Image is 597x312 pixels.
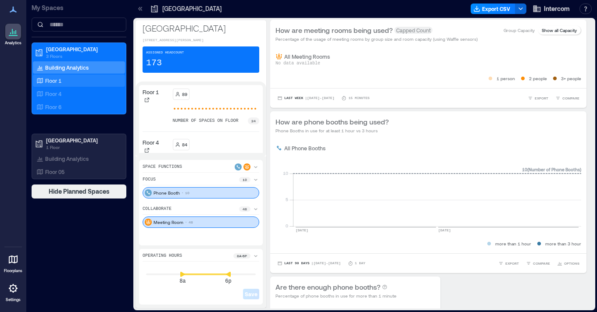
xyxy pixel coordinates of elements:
button: Last 90 Days |[DATE]-[DATE] [275,259,343,268]
p: No data available [275,60,581,67]
p: [GEOGRAPHIC_DATA] [46,137,120,144]
p: 3+ people [561,75,581,82]
p: 10 [243,177,247,182]
p: 2 people [529,75,547,82]
p: Analytics [5,40,21,46]
p: 48 [189,220,193,225]
p: [GEOGRAPHIC_DATA] [162,4,222,13]
p: 48 [243,206,247,212]
a: Analytics [2,21,24,48]
span: Capped Count [394,27,433,34]
p: Floor 6 [45,103,61,110]
p: Building Analytics [45,64,89,71]
p: 1 Day [355,261,365,266]
button: Hide Planned Spaces [32,184,126,199]
p: [STREET_ADDRESS][PERSON_NAME] [143,38,259,43]
p: Floorplans [4,268,22,273]
p: 3 Floors [46,53,120,60]
p: Phone Booths in use for at least 1 hour vs 3 hours [275,127,389,134]
p: Settings [6,297,21,302]
p: Floor 1 [45,77,61,84]
a: Floorplans [1,249,25,276]
p: Floor 1 [143,89,159,96]
p: How are meeting rooms being used? [275,25,393,35]
button: Save [243,289,259,299]
p: 8a - 6p [237,253,247,259]
span: OPTIONS [564,261,579,266]
p: focus [143,176,156,183]
button: Intercom [530,2,572,16]
p: 89 [182,91,187,98]
p: [GEOGRAPHIC_DATA] [143,22,259,34]
p: more than 3 hour [545,240,581,247]
p: 1 Floor [46,144,120,151]
p: [GEOGRAPHIC_DATA] [46,46,120,53]
p: Group Capacity [504,27,535,34]
span: COMPARE [562,96,579,101]
text: [DATE] [296,228,308,232]
p: Assigned Headcount [146,50,184,55]
button: OPTIONS [555,259,581,268]
p: number of spaces on floor [173,117,239,124]
button: EXPORT [526,94,550,103]
span: Intercom [544,4,570,13]
p: more than 1 hour [495,240,531,247]
span: COMPARE [533,261,550,266]
p: All Phone Booths [284,145,325,152]
a: Settings [3,278,24,305]
p: 24 [251,118,256,124]
button: EXPORT [497,259,521,268]
p: 15 minutes [348,96,369,101]
p: 10 [185,190,189,195]
p: Building Analytics [45,155,89,162]
p: My Spaces [32,4,126,12]
p: Floor 4 [45,90,61,97]
p: Floor 05 [45,168,64,175]
p: 173 [146,57,162,69]
p: All Meeting Rooms [284,53,330,60]
p: Space Functions [143,163,182,170]
span: Save [245,291,257,298]
p: Floor 4 [143,139,159,146]
p: collaborate [143,206,172,213]
tspan: 0 [286,223,288,228]
button: COMPARE [524,259,552,268]
span: EXPORT [505,261,519,266]
p: Percentage of the usage of meeting rooms by group size and room capacity (using Waffle sensors) [275,35,478,43]
p: How are phone booths being used? [275,117,389,127]
p: Percentage of phone booths in use for more than 1 minute [275,292,397,299]
p: 1 person [497,75,515,82]
span: Hide Planned Spaces [49,187,110,196]
p: Phone Booth [154,189,180,196]
span: EXPORT [535,96,548,101]
p: Are there enough phone booths? [275,282,380,292]
p: Show all Capacity [542,27,577,34]
p: Meeting Room [154,219,183,226]
text: [DATE] [438,228,451,232]
p: Operating Hours [143,252,182,259]
button: Last Week |[DATE]-[DATE] [275,94,336,103]
tspan: 5 [286,197,288,202]
button: COMPARE [554,94,581,103]
tspan: 10 [283,170,288,176]
button: Export CSV [471,4,515,14]
p: 84 [182,141,187,148]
